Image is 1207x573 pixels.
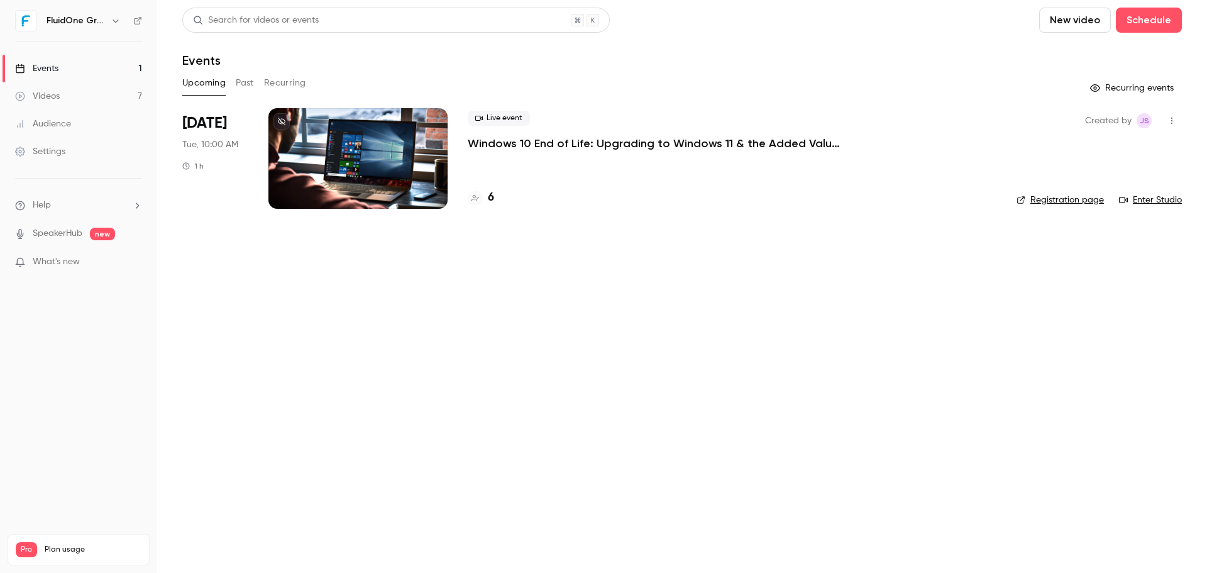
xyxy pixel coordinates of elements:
span: Josh Slinger [1137,113,1152,128]
a: SpeakerHub [33,227,82,240]
div: Events [15,62,58,75]
div: Settings [15,145,65,158]
span: Pro [16,542,37,557]
button: Past [236,73,254,93]
a: Registration page [1017,194,1104,206]
span: [DATE] [182,113,227,133]
button: Recurring [264,73,306,93]
span: What's new [33,255,80,269]
h4: 6 [488,189,494,206]
h6: FluidOne Group [47,14,106,27]
span: Live event [468,111,530,126]
a: Windows 10 End of Life: Upgrading to Windows 11 & the Added Value of Business Premium [468,136,845,151]
img: FluidOne Group [16,11,36,31]
a: 6 [468,189,494,206]
iframe: Noticeable Trigger [127,257,142,268]
div: Sep 9 Tue, 10:00 AM (Europe/London) [182,108,248,209]
span: Created by [1085,113,1132,128]
span: Plan usage [45,545,141,555]
button: Upcoming [182,73,226,93]
span: JS [1140,113,1149,128]
div: Audience [15,118,71,130]
span: Tue, 10:00 AM [182,138,238,151]
a: Enter Studio [1119,194,1182,206]
h1: Events [182,53,221,68]
button: Recurring events [1084,78,1182,98]
div: 1 h [182,161,204,171]
button: Schedule [1116,8,1182,33]
li: help-dropdown-opener [15,199,142,212]
span: Help [33,199,51,212]
button: New video [1039,8,1111,33]
div: Search for videos or events [193,14,319,27]
div: Videos [15,90,60,103]
span: new [90,228,115,240]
